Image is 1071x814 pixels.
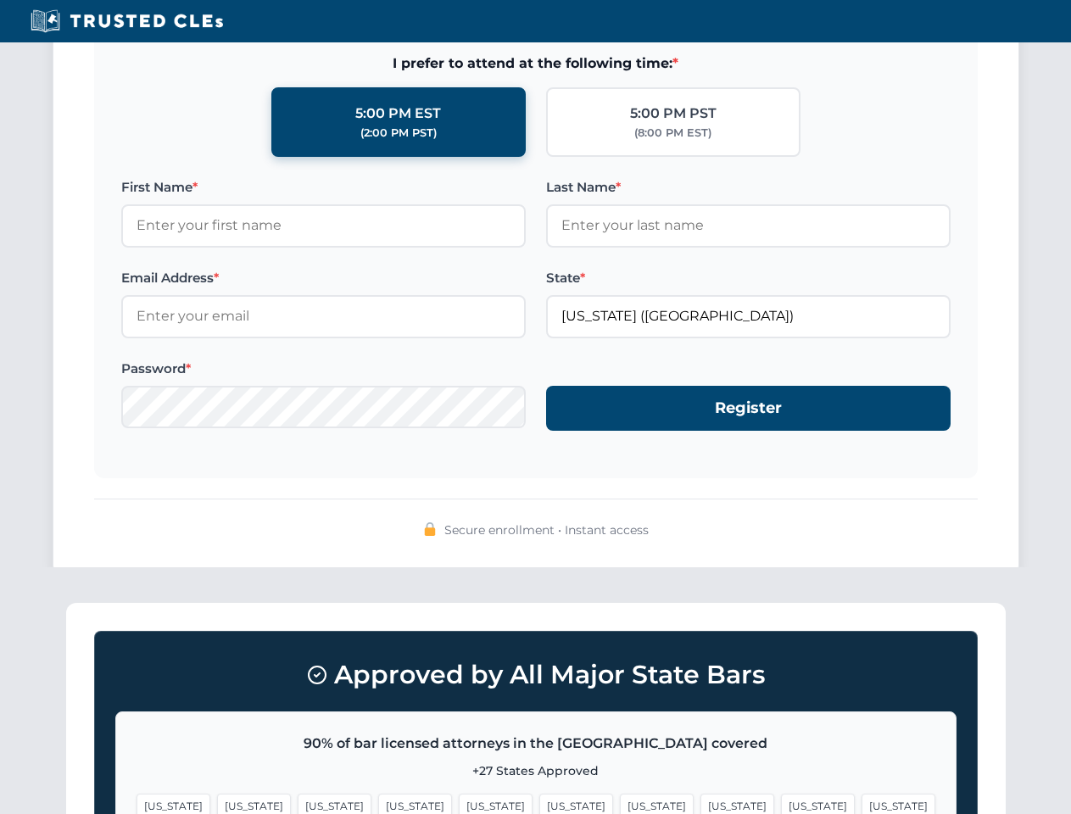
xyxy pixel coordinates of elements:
[121,268,526,288] label: Email Address
[355,103,441,125] div: 5:00 PM EST
[546,386,951,431] button: Register
[360,125,437,142] div: (2:00 PM PST)
[546,204,951,247] input: Enter your last name
[137,761,935,780] p: +27 States Approved
[115,652,957,698] h3: Approved by All Major State Bars
[121,295,526,337] input: Enter your email
[25,8,228,34] img: Trusted CLEs
[634,125,711,142] div: (8:00 PM EST)
[444,521,649,539] span: Secure enrollment • Instant access
[423,522,437,536] img: 🔒
[137,733,935,755] p: 90% of bar licensed attorneys in the [GEOGRAPHIC_DATA] covered
[121,53,951,75] span: I prefer to attend at the following time:
[630,103,717,125] div: 5:00 PM PST
[546,295,951,337] input: Florida (FL)
[121,204,526,247] input: Enter your first name
[546,177,951,198] label: Last Name
[546,268,951,288] label: State
[121,177,526,198] label: First Name
[121,359,526,379] label: Password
